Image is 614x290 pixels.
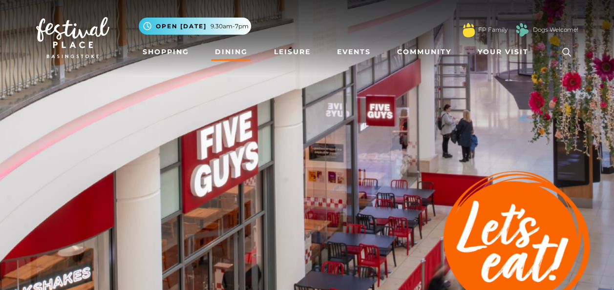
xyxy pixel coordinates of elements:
[270,43,315,61] a: Leisure
[393,43,455,61] a: Community
[36,17,109,58] img: Festival Place Logo
[478,47,529,57] span: Your Visit
[474,43,537,61] a: Your Visit
[156,22,207,31] span: Open [DATE]
[139,43,193,61] a: Shopping
[533,25,578,34] a: Dogs Welcome!
[139,18,251,35] button: Open [DATE] 9.30am-7pm
[333,43,375,61] a: Events
[211,22,249,31] span: 9.30am-7pm
[478,25,508,34] a: FP Family
[211,43,252,61] a: Dining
